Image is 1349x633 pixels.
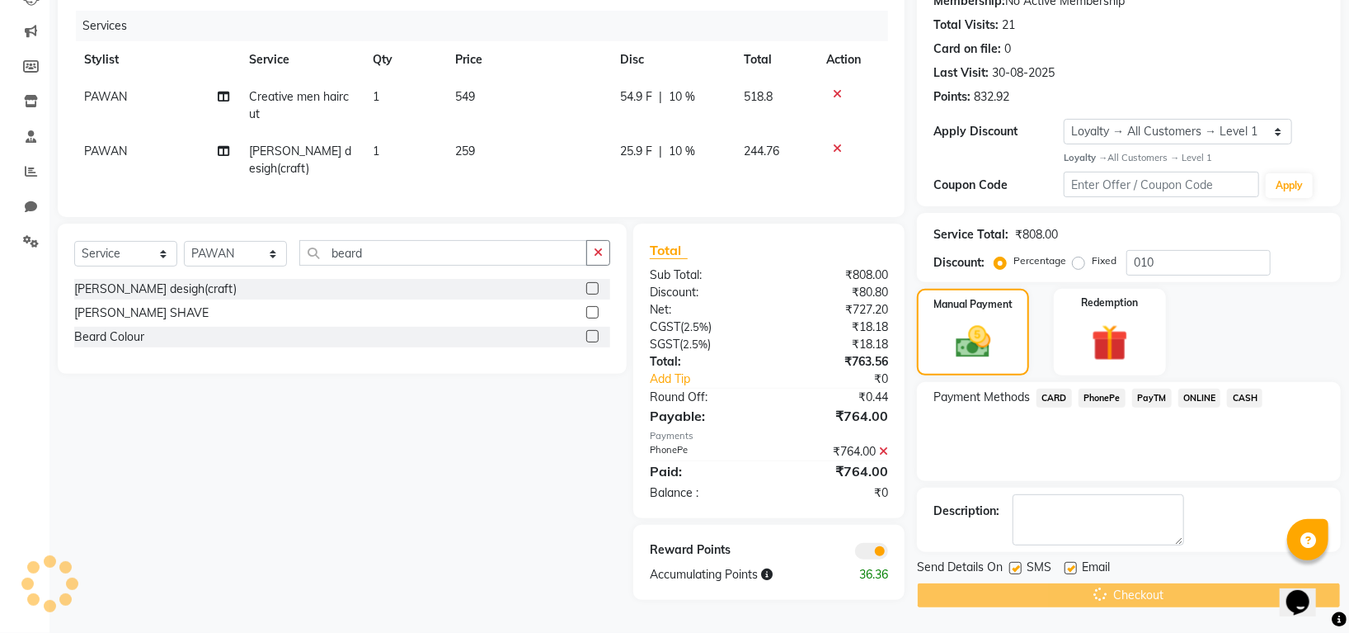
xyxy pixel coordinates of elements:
div: Balance : [637,484,769,502]
div: ₹727.20 [769,301,901,319]
iframe: chat widget [1280,567,1333,616]
div: Discount: [933,254,985,272]
div: Sub Total: [637,267,769,284]
div: ₹808.00 [1015,226,1058,243]
span: Total [650,242,688,259]
span: 1 [373,89,379,104]
div: 0 [1004,40,1011,58]
span: SGST [650,337,679,352]
span: 10 % [669,88,695,106]
span: 10 % [669,143,695,160]
th: Total [734,41,816,78]
div: Description: [933,503,999,520]
th: Action [816,41,888,78]
div: Coupon Code [933,177,1064,194]
div: ₹18.18 [769,336,901,353]
button: Apply [1266,173,1313,198]
th: Service [239,41,363,78]
span: CGST [650,319,680,334]
div: Service Total: [933,226,1008,243]
label: Percentage [1013,253,1066,268]
div: ₹763.56 [769,353,901,371]
div: Total Visits: [933,17,999,34]
th: Stylist [74,41,239,78]
div: ₹764.00 [769,443,901,461]
div: Points: [933,88,971,106]
span: PAWAN [84,89,127,104]
div: 21 [1002,17,1015,34]
div: 30-08-2025 [992,64,1055,82]
img: _gift.svg [1080,320,1140,366]
span: CASH [1227,389,1262,408]
div: Services [76,11,900,41]
span: Creative men haircut [249,89,349,121]
span: | [659,88,662,106]
div: ₹764.00 [769,406,901,426]
div: ₹0 [769,484,901,502]
div: Round Off: [637,389,769,406]
span: 25.9 F [620,143,652,160]
div: Beard Colour [74,328,144,346]
div: ( ) [637,319,769,336]
a: Add Tip [637,371,791,388]
span: ONLINE [1178,389,1221,408]
div: Paid: [637,461,769,481]
label: Fixed [1092,253,1116,268]
span: 518.8 [744,89,773,104]
span: 2.5% [683,338,707,351]
input: Search or Scan [299,240,587,266]
div: ₹0.44 [769,389,901,406]
label: Manual Payment [933,297,1013,312]
div: ₹18.18 [769,319,901,336]
th: Qty [363,41,445,78]
div: 832.92 [974,88,1009,106]
span: 54.9 F [620,88,652,106]
div: ( ) [637,336,769,353]
img: _cash.svg [945,322,1002,362]
div: Payable: [637,406,769,426]
div: Accumulating Points [637,566,835,583]
div: Total: [637,353,769,371]
th: Disc [610,41,734,78]
span: Payment Methods [933,389,1030,406]
span: | [659,143,662,160]
div: Payments [650,429,888,443]
div: [PERSON_NAME] desigh(craft) [74,281,237,298]
span: CARD [1036,389,1072,408]
span: PAWAN [84,144,127,158]
label: Redemption [1082,295,1139,310]
span: PayTM [1132,389,1172,408]
span: SMS [1027,559,1051,579]
span: Email [1082,559,1110,579]
div: ₹80.80 [769,284,901,301]
div: [PERSON_NAME] SHAVE [74,305,209,322]
div: 36.36 [834,566,900,583]
div: Discount: [637,284,769,301]
div: Card on file: [933,40,1001,58]
div: All Customers → Level 1 [1064,151,1324,165]
span: PhonePe [1079,389,1126,408]
span: 259 [455,144,475,158]
div: Apply Discount [933,123,1064,140]
div: ₹808.00 [769,267,901,284]
input: Enter Offer / Coupon Code [1064,172,1259,197]
div: Reward Points [637,541,769,560]
div: Last Visit: [933,64,989,82]
div: PhonePe [637,443,769,461]
strong: Loyalty → [1064,152,1107,163]
span: 1 [373,144,379,158]
span: 2.5% [684,320,708,333]
div: ₹0 [791,371,900,388]
span: 244.76 [744,144,779,158]
th: Price [445,41,610,78]
div: ₹764.00 [769,461,901,481]
span: Send Details On [917,559,1003,579]
div: Net: [637,301,769,319]
span: [PERSON_NAME] desigh(craft) [249,144,351,176]
span: 549 [455,89,475,104]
